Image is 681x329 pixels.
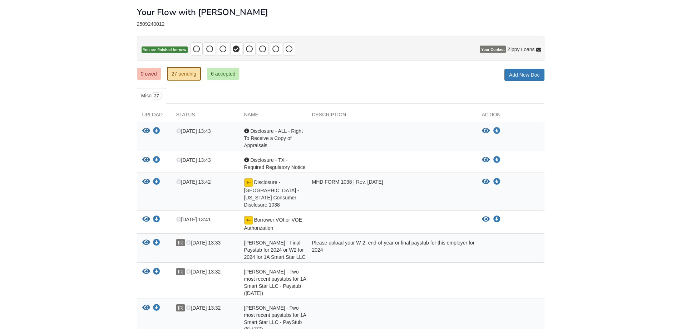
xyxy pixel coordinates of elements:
button: View Disclosure - TX - Texas Consumer Disclosure 1038 [482,178,490,185]
div: Status [171,111,239,122]
a: 0 owed [137,68,161,80]
a: Download Iris Rojas - Final Paystub for 2024 or W2 for 2024 for 1A Smart Star LLC [153,240,160,246]
span: [DATE] 13:43 [176,128,211,134]
div: Name [239,111,307,122]
span: [DATE] 13:42 [176,179,211,185]
a: Download Disclosure - TX - Texas Consumer Disclosure 1038 [153,179,160,185]
span: You are finished for now [142,47,188,53]
span: Zippy Loans [507,46,534,53]
a: Misc [137,88,166,104]
span: [PERSON_NAME] - Final Paystub for 2024 or W2 for 2024 for 1A Smart Star LLC [244,240,306,260]
a: Download Borrower VOI or VOE Authorization [153,217,160,223]
a: Download Disclosure - TX - Required Regulatory Notice [493,157,500,163]
a: Add New Doc [504,69,544,81]
button: View Borrower VOI or VOE Authorization [482,216,490,223]
span: Your Contact [480,46,506,53]
a: Download Disclosure - TX - Texas Consumer Disclosure 1038 [493,179,500,185]
div: Upload [137,111,171,122]
div: Action [477,111,544,122]
span: 27 [151,92,162,100]
h1: Your Flow with [PERSON_NAME] [137,8,268,17]
img: Document fully signed [244,216,253,224]
span: [DATE] 13:32 [186,305,221,311]
button: View Iris Rojas - Two most recent paystubs for 1A Smart Star LLC - Paystub (Sept 19, 2025) [142,268,150,276]
a: Download Disclosure - TX - Required Regulatory Notice [153,158,160,163]
a: Download Disclosure - ALL - Right To Receive a Copy of Appraisals [493,128,500,134]
button: View Disclosure - TX - Required Regulatory Notice [482,156,490,164]
img: Document fully signed [244,178,253,187]
a: 27 pending [167,67,201,81]
a: Download Disclosure - ALL - Right To Receive a Copy of Appraisals [153,129,160,134]
div: Please upload your W-2, end-of-year or final paystub for this employer for 2024 [307,239,477,261]
span: IR [176,268,185,275]
span: Disclosure - ALL - Right To Receive a Copy of Appraisals [244,128,303,148]
button: View Disclosure - TX - Required Regulatory Notice [142,156,150,164]
span: [DATE] 13:32 [186,269,221,275]
span: Borrower VOI or VOE Authorization [244,217,302,231]
span: IR [176,304,185,311]
div: MHD FORM 1038 | Rev. [DATE] [307,178,477,208]
a: Download Borrower VOI or VOE Authorization [493,217,500,222]
a: 6 accepted [207,68,240,80]
span: [DATE] 13:43 [176,157,211,163]
span: Disclosure - [GEOGRAPHIC_DATA] - [US_STATE] Consumer Disclosure 1038 [244,179,299,208]
span: [PERSON_NAME] - Two most recent paystubs for 1A Smart Star LLC - Paystub ([DATE]) [244,269,306,296]
button: View Iris Rojas - Final Paystub for 2024 or W2 for 2024 for 1A Smart Star LLC [142,239,150,247]
span: [DATE] 13:41 [176,217,211,222]
span: IR [176,239,185,246]
a: Download Iris Rojas - Two most recent paystubs for 1A Smart Star LLC - Paystub (Sept 19, 2025) [153,269,160,275]
button: View Borrower VOI or VOE Authorization [142,216,150,223]
span: [DATE] 13:33 [186,240,221,246]
span: Disclosure - TX - Required Regulatory Notice [244,157,306,170]
button: View Iris Rojas - Two most recent paystubs for 1A Smart Star LLC - PayStub (Sept 5, 2025) [142,304,150,312]
button: View Disclosure - ALL - Right To Receive a Copy of Appraisals [482,127,490,135]
a: Download Iris Rojas - Two most recent paystubs for 1A Smart Star LLC - PayStub (Sept 5, 2025) [153,305,160,311]
button: View Disclosure - TX - Texas Consumer Disclosure 1038 [142,178,150,186]
button: View Disclosure - ALL - Right To Receive a Copy of Appraisals [142,127,150,135]
div: 2509240012 [137,21,544,27]
div: Description [307,111,477,122]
